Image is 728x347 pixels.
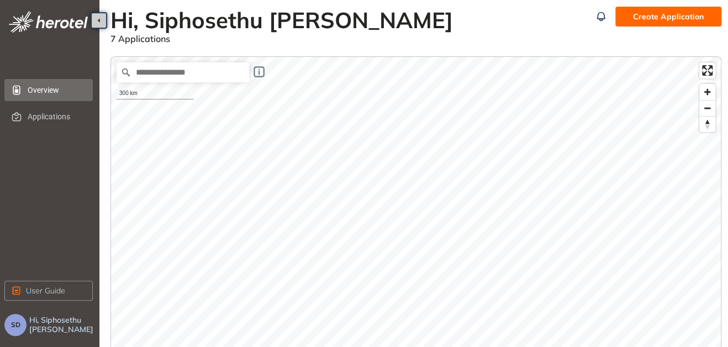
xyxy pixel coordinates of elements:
[117,62,249,82] input: Search place...
[9,11,88,33] img: logo
[4,314,27,336] button: SD
[28,79,84,101] span: Overview
[117,88,194,99] div: 300 km
[110,33,170,44] span: 7 Applications
[633,10,704,23] span: Create Application
[615,7,721,27] button: Create Application
[29,316,95,334] span: Hi, Siphosethu [PERSON_NAME]
[11,321,20,329] span: SD
[4,281,93,301] button: User Guide
[110,7,460,33] h2: Hi, Siphosethu [PERSON_NAME]
[26,285,65,297] span: User Guide
[28,106,84,128] span: Applications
